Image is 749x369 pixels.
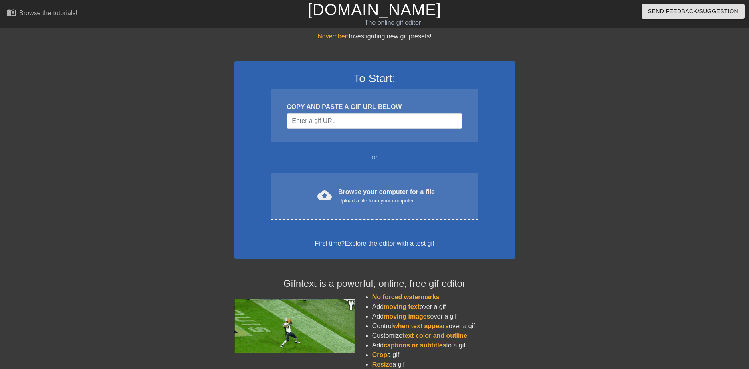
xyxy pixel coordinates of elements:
[317,33,349,40] span: November:
[254,18,532,28] div: The online gif editor
[19,10,77,16] div: Browse the tutorials!
[393,323,449,329] span: when text appears
[372,302,515,312] li: Add over a gif
[234,278,515,290] h4: Gifntext is a powerful, online, free gif editor
[372,341,515,350] li: Add to a gif
[287,102,462,112] div: COPY AND PASTE A GIF URL BELOW
[345,240,434,247] a: Explore the editor with a test gif
[372,351,387,358] span: Crop
[338,187,435,205] div: Browse your computer for a file
[308,1,441,18] a: [DOMAIN_NAME]
[384,313,430,320] span: moving images
[234,299,355,353] img: football_small.gif
[338,197,435,205] div: Upload a file from your computer
[372,294,440,300] span: No forced watermarks
[6,8,16,17] span: menu_book
[6,8,77,20] a: Browse the tutorials!
[372,361,393,368] span: Resize
[287,113,462,129] input: Username
[642,4,745,19] button: Send Feedback/Suggestion
[372,321,515,331] li: Control over a gif
[372,331,515,341] li: Customize
[384,342,446,349] span: captions or subtitles
[234,32,515,41] div: Investigating new gif presets!
[384,303,420,310] span: moving text
[372,350,515,360] li: a gif
[245,72,505,85] h3: To Start:
[372,312,515,321] li: Add over a gif
[255,153,494,162] div: or
[317,188,332,202] span: cloud_upload
[648,6,738,16] span: Send Feedback/Suggestion
[402,332,467,339] span: text color and outline
[245,239,505,248] div: First time?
